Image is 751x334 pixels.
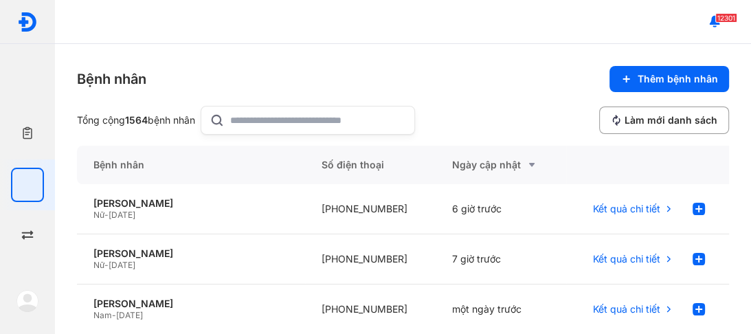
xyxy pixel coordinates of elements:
div: [PERSON_NAME] [93,298,289,310]
span: Làm mới danh sách [625,114,717,126]
span: Kết quả chi tiết [593,253,660,265]
button: Thêm bệnh nhân [609,66,729,92]
button: Làm mới danh sách [599,107,729,134]
img: logo [17,12,38,32]
span: 1564 [125,114,148,126]
div: [PHONE_NUMBER] [305,184,436,234]
div: 6 giờ trước [436,184,566,234]
span: Nữ [93,260,104,270]
div: [PHONE_NUMBER] [305,234,436,285]
span: [DATE] [109,260,135,270]
div: Tổng cộng bệnh nhân [77,114,195,126]
span: [DATE] [116,310,143,320]
span: Thêm bệnh nhân [638,73,718,85]
div: Số điện thoại [305,146,436,184]
span: - [104,260,109,270]
div: [PERSON_NAME] [93,197,289,210]
div: Bệnh nhân [77,146,305,184]
span: Nữ [93,210,104,220]
span: 12301 [715,13,737,23]
span: [DATE] [109,210,135,220]
div: Ngày cập nhật [452,157,550,173]
div: 7 giờ trước [436,234,566,285]
div: [PERSON_NAME] [93,247,289,260]
span: - [104,210,109,220]
span: Kết quả chi tiết [593,203,660,215]
div: Bệnh nhân [77,69,146,89]
span: Kết quả chi tiết [593,303,660,315]
span: Nam [93,310,112,320]
span: - [112,310,116,320]
img: logo [16,290,38,312]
